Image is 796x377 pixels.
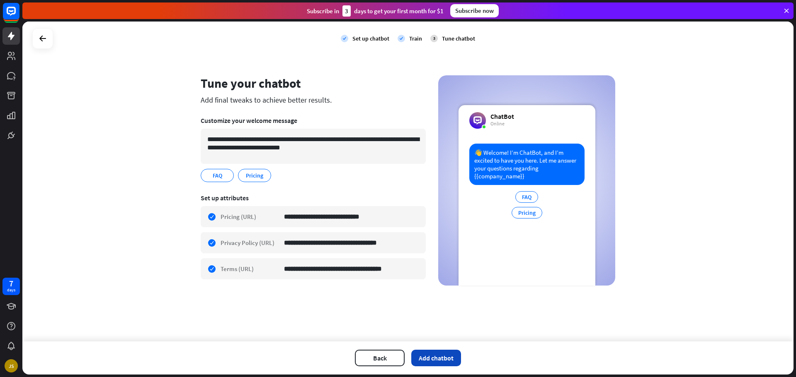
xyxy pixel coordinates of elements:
[9,280,13,287] div: 7
[490,120,514,127] div: Online
[442,35,475,42] div: Tune chatbot
[409,35,422,42] div: Train
[201,95,426,105] div: Add final tweaks to achieve better results.
[411,350,461,366] button: Add chatbot
[450,4,499,17] div: Subscribe now
[307,5,444,17] div: Subscribe in days to get your first month for $1
[201,194,426,202] div: Set up attributes
[201,116,426,125] div: Customize your welcome message
[341,35,348,42] i: check
[515,191,538,203] div: FAQ
[342,5,351,17] div: 3
[352,35,389,42] div: Set up chatbot
[7,287,15,293] div: days
[2,278,20,295] a: 7 days
[398,35,405,42] i: check
[7,3,32,28] button: Open LiveChat chat widget
[490,112,514,120] div: ChatBot
[201,75,426,91] div: Tune your chatbot
[512,207,542,219] div: Pricing
[5,359,18,372] div: JS
[212,171,223,180] span: FAQ
[355,350,405,366] button: Back
[430,35,438,42] div: 3
[469,144,585,185] div: 👋 Welcome! I’m ChatBot, and I’m excited to have you here. Let me answer your questions regarding ...
[245,171,264,180] span: Pricing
